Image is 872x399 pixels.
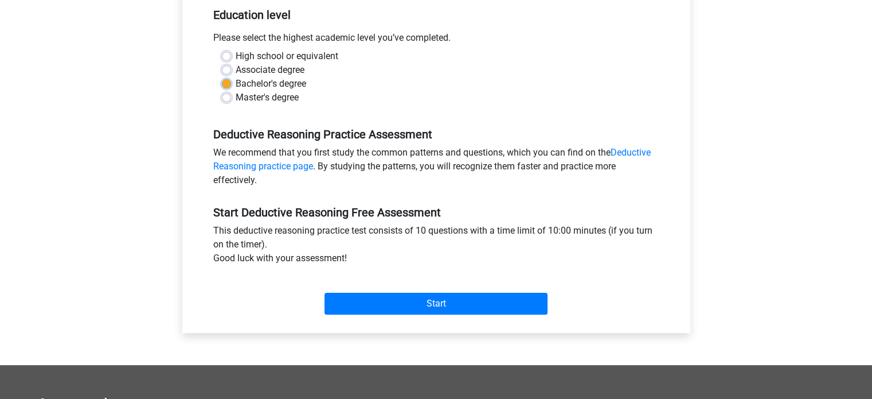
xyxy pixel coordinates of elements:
label: Associate degree [236,63,304,77]
div: This deductive reasoning practice test consists of 10 questions with a time limit of 10:00 minute... [205,224,668,270]
h5: Start Deductive Reasoning Free Assessment [213,206,659,219]
label: Master's degree [236,91,299,104]
label: High school or equivalent [236,49,338,63]
div: Please select the highest academic level you’ve completed. [205,31,668,49]
label: Bachelor's degree [236,77,306,91]
h5: Deductive Reasoning Practice Assessment [213,127,659,141]
h5: Education level [213,3,659,26]
input: Start [324,293,548,315]
div: We recommend that you first study the common patterns and questions, which you can find on the . ... [205,146,668,192]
